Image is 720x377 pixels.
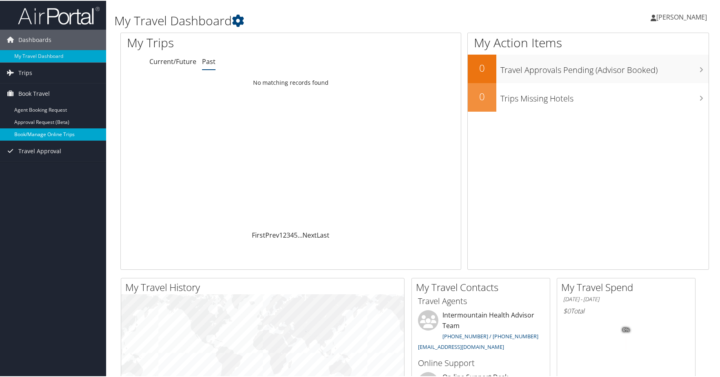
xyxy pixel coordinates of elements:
a: 4 [290,230,294,239]
a: [PERSON_NAME] [651,4,715,29]
td: No matching records found [121,75,461,89]
a: [EMAIL_ADDRESS][DOMAIN_NAME] [418,342,504,350]
a: Last [317,230,329,239]
a: 0Travel Approvals Pending (Advisor Booked) [468,54,709,82]
h2: 0 [468,89,496,103]
span: … [298,230,302,239]
a: Current/Future [149,56,196,65]
a: 0Trips Missing Hotels [468,82,709,111]
h3: Travel Agents [418,295,544,306]
h3: Trips Missing Hotels [500,88,709,104]
span: Book Travel [18,83,50,103]
h1: My Trips [127,33,313,51]
h2: My Travel Contacts [416,280,550,293]
span: Trips [18,62,32,82]
h6: Total [563,306,689,315]
a: [PHONE_NUMBER] / [PHONE_NUMBER] [442,332,538,339]
h2: My Travel Spend [561,280,695,293]
a: Prev [265,230,279,239]
tspan: 0% [623,327,629,332]
h6: [DATE] - [DATE] [563,295,689,302]
a: 1 [279,230,283,239]
span: Travel Approval [18,140,61,161]
h1: My Travel Dashboard [114,11,515,29]
a: 3 [287,230,290,239]
a: First [252,230,265,239]
a: 5 [294,230,298,239]
a: Next [302,230,317,239]
span: [PERSON_NAME] [656,12,707,21]
span: Dashboards [18,29,51,49]
h3: Online Support [418,357,544,368]
h3: Travel Approvals Pending (Advisor Booked) [500,60,709,75]
span: $0 [563,306,571,315]
li: Intermountain Health Advisor Team [414,309,548,353]
h2: 0 [468,60,496,74]
h1: My Action Items [468,33,709,51]
h2: My Travel History [125,280,404,293]
a: 2 [283,230,287,239]
img: airportal-logo.png [18,5,100,24]
a: Past [202,56,216,65]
